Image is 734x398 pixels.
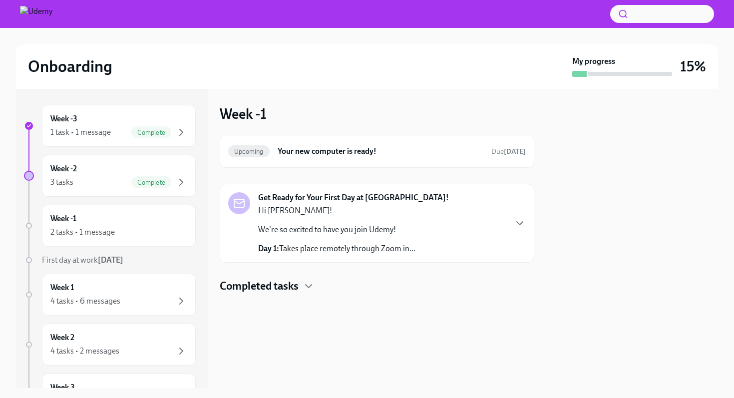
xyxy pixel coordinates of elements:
span: Upcoming [228,148,270,155]
p: Takes place remotely through Zoom in... [258,243,415,254]
img: Udemy [20,6,52,22]
span: Complete [131,179,171,186]
a: Week 24 tasks • 2 messages [24,324,196,366]
span: Complete [131,129,171,136]
p: Hi [PERSON_NAME]! [258,205,415,216]
a: UpcomingYour new computer is ready!Due[DATE] [228,143,526,159]
span: Due [491,147,526,156]
div: 4 tasks • 6 messages [50,296,120,307]
a: Week -12 tasks • 1 message [24,205,196,247]
h6: Week -2 [50,163,77,174]
a: Week -23 tasksComplete [24,155,196,197]
span: August 23rd, 2025 16:00 [491,147,526,156]
strong: [DATE] [504,147,526,156]
div: Completed tasks [220,279,534,294]
h4: Completed tasks [220,279,299,294]
h6: Week 2 [50,332,74,343]
div: 2 tasks • 1 message [50,227,115,238]
strong: [DATE] [98,255,123,265]
h2: Onboarding [28,56,112,76]
h6: Week -3 [50,113,77,124]
span: First day at work [42,255,123,265]
h6: Week 1 [50,282,74,293]
a: First day at work[DATE] [24,255,196,266]
a: Week 14 tasks • 6 messages [24,274,196,316]
h3: 15% [680,57,706,75]
a: Week -31 task • 1 messageComplete [24,105,196,147]
h3: Week -1 [220,105,267,123]
div: 1 task • 1 message [50,127,111,138]
p: We're so excited to have you join Udemy! [258,224,415,235]
strong: Day 1: [258,244,279,253]
div: 4 tasks • 2 messages [50,346,119,357]
h6: Week -1 [50,213,76,224]
strong: Get Ready for Your First Day at [GEOGRAPHIC_DATA]! [258,192,449,203]
strong: My progress [572,56,615,67]
div: 3 tasks [50,177,73,188]
h6: Week 3 [50,382,75,393]
h6: Your new computer is ready! [278,146,483,157]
